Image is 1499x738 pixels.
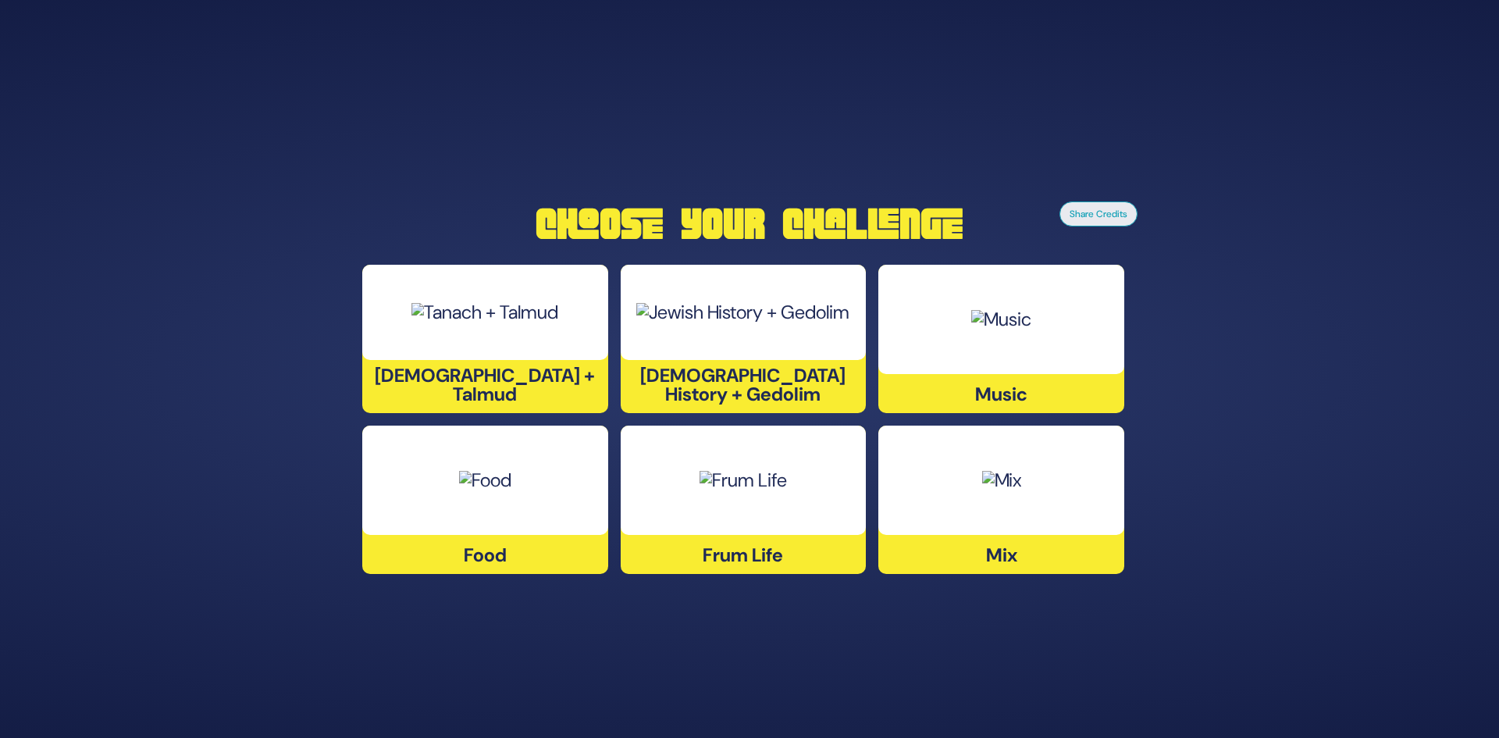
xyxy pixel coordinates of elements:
[362,265,608,413] div: [DEMOGRAPHIC_DATA] + Talmud
[982,471,1021,490] img: Mix
[636,303,849,322] img: Jewish History + Gedolim
[362,202,1137,246] h1: Choose Your Challenge
[621,426,867,574] div: Frum Life
[700,471,787,490] img: Frum Life
[878,265,1124,413] div: Music
[878,426,1124,574] div: Mix
[459,471,511,490] img: Food
[621,265,867,413] div: [DEMOGRAPHIC_DATA] History + Gedolim
[411,303,558,322] img: Tanach + Talmud
[971,310,1031,329] img: Music
[1059,201,1138,226] button: Share Credits
[362,426,608,574] div: Food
